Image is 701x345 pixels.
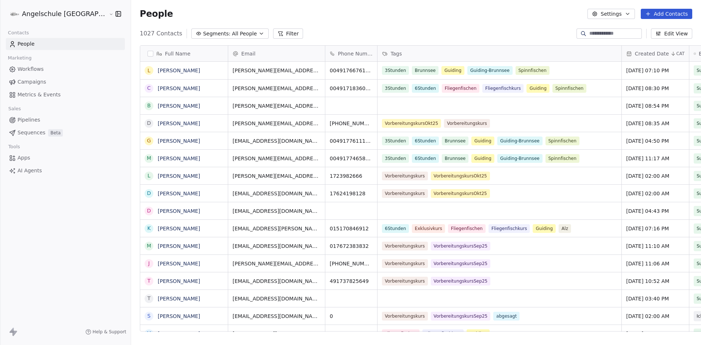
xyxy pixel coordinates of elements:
[626,120,685,127] span: [DATE] 08:35 AM
[545,137,579,145] span: Spinnfischen
[158,156,200,161] a: [PERSON_NAME]
[147,189,151,197] div: D
[147,137,151,145] div: G
[442,137,468,145] span: Brunnsee
[430,259,490,268] span: VorbereitungskursSep25
[330,190,373,197] span: 17624198128
[18,116,40,124] span: Pipelines
[273,28,303,39] button: Filter
[228,46,325,61] div: Email
[158,138,200,144] a: [PERSON_NAME]
[382,259,428,268] span: Vorbereitungskurs
[158,278,200,284] a: [PERSON_NAME]
[526,84,549,93] span: Guiding
[482,84,524,93] span: Fliegenfischkurs
[330,137,373,145] span: 00491776111858
[233,67,321,74] span: [PERSON_NAME][EMAIL_ADDRESS][DOMAIN_NAME]
[430,277,490,285] span: VorbereitungskursSep25
[382,84,409,93] span: 3Stunden
[165,50,191,57] span: Full Name
[382,277,428,285] span: Vorbereitungskurs
[412,224,445,233] span: Exklusivkurs
[382,329,420,338] span: Fliegenfischen
[497,154,543,163] span: Guiding-Brunnsee
[85,329,126,335] a: Help & Support
[467,66,513,75] span: Guiding-Brunnsee
[622,46,689,61] div: Created DateCAT
[233,295,321,302] span: [EMAIL_ADDRESS][DOMAIN_NAME]
[330,330,373,337] span: 0171 4110146
[233,190,321,197] span: [EMAIL_ADDRESS][DOMAIN_NAME]
[5,103,24,114] span: Sales
[626,330,685,337] span: [DATE] 09:51 AM
[148,295,151,302] div: T
[545,154,579,163] span: Spinnfischen
[6,63,125,75] a: Workflows
[626,207,685,215] span: [DATE] 04:43 PM
[442,154,468,163] span: Brunnsee
[330,225,373,232] span: 015170846912
[233,85,321,92] span: [PERSON_NAME][EMAIL_ADDRESS][DOMAIN_NAME]
[515,66,549,75] span: Spinnfischen
[147,312,150,320] div: S
[140,8,173,19] span: People
[382,224,409,233] span: 6Stunden
[5,141,23,152] span: Tools
[158,243,200,249] a: [PERSON_NAME]
[233,172,321,180] span: [PERSON_NAME][EMAIL_ADDRESS][PERSON_NAME][DOMAIN_NAME]
[18,154,30,162] span: Apps
[412,154,439,163] span: 6Stunden
[493,312,520,321] span: abgesagt
[158,85,200,91] a: [PERSON_NAME]
[626,190,685,197] span: [DATE] 02:00 AM
[147,225,150,232] div: K
[448,224,486,233] span: Fliegenfischen
[676,51,685,57] span: CAT
[626,313,685,320] span: [DATE] 02:00 AM
[18,78,46,86] span: Campaigns
[18,129,45,137] span: Sequences
[330,242,373,250] span: 017672383832
[147,102,151,110] div: B
[6,165,125,177] a: AI Agents
[651,28,692,39] button: Edit View
[430,172,490,180] span: VorbereitungskursOkt25
[391,50,402,57] span: Tags
[626,172,685,180] span: [DATE] 02:00 AM
[158,261,200,267] a: [PERSON_NAME]
[147,84,151,92] div: C
[148,260,150,267] div: J
[471,154,494,163] span: Guiding
[626,295,685,302] span: [DATE] 03:40 PM
[382,189,428,198] span: Vorbereitungskurs
[158,331,200,337] a: [PERSON_NAME]
[626,102,685,110] span: [DATE] 08:54 PM
[412,137,439,145] span: 6Stunden
[471,137,494,145] span: Guiding
[158,208,200,214] a: [PERSON_NAME]
[330,172,373,180] span: 1723982666
[233,225,321,232] span: [EMAIL_ADDRESS][PERSON_NAME][DOMAIN_NAME]
[441,66,464,75] span: Guiding
[93,329,126,335] span: Help & Support
[158,226,200,231] a: [PERSON_NAME]
[158,296,200,302] a: [PERSON_NAME]
[626,155,685,162] span: [DATE] 11:17 AM
[412,84,439,93] span: 6Stunden
[147,154,151,162] div: M
[147,330,151,337] div: M
[148,67,150,74] div: L
[533,224,556,233] span: Guiding
[430,189,490,198] span: VorbereitungskursOkt25
[412,66,438,75] span: Brunnsee
[233,137,321,145] span: [EMAIL_ADDRESS][DOMAIN_NAME]
[22,9,107,19] span: Angelschule [GEOGRAPHIC_DATA]
[382,312,428,321] span: Vorbereitungskurs
[626,67,685,74] span: [DATE] 07:10 PM
[626,225,685,232] span: [DATE] 07:16 PM
[147,242,151,250] div: M
[559,224,571,233] span: Alz
[6,89,125,101] a: Metrics & Events
[140,62,228,332] div: grid
[325,46,377,61] div: Phone Number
